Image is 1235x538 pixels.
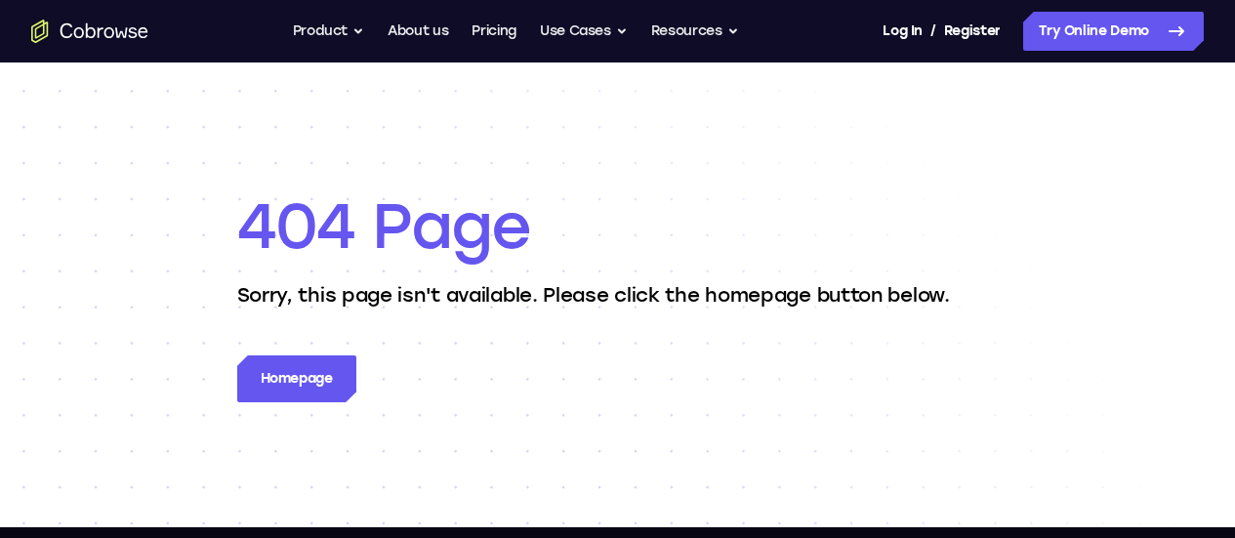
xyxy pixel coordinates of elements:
[651,12,739,51] button: Resources
[293,12,365,51] button: Product
[883,12,922,51] a: Log In
[237,281,999,309] p: Sorry, this page isn't available. Please click the homepage button below.
[930,20,936,43] span: /
[31,20,148,43] a: Go to the home page
[1023,12,1204,51] a: Try Online Demo
[472,12,516,51] a: Pricing
[237,187,999,266] h1: 404 Page
[540,12,628,51] button: Use Cases
[237,355,356,402] a: Homepage
[944,12,1001,51] a: Register
[388,12,448,51] a: About us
